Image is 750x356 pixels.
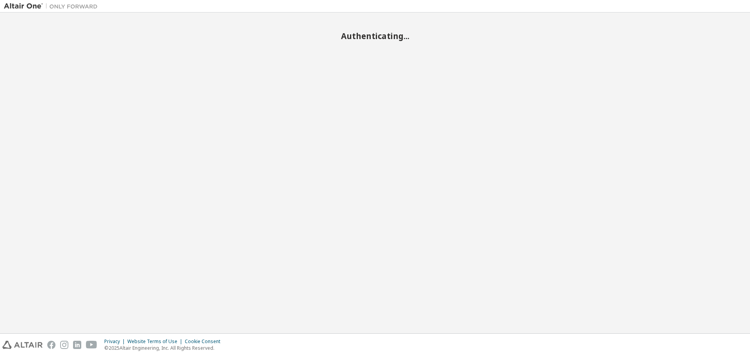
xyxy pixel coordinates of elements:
img: instagram.svg [60,341,68,349]
div: Cookie Consent [185,338,225,345]
h2: Authenticating... [4,31,746,41]
img: linkedin.svg [73,341,81,349]
div: Website Terms of Use [127,338,185,345]
img: altair_logo.svg [2,341,43,349]
img: Altair One [4,2,102,10]
p: © 2025 Altair Engineering, Inc. All Rights Reserved. [104,345,225,351]
img: youtube.svg [86,341,97,349]
div: Privacy [104,338,127,345]
img: facebook.svg [47,341,55,349]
